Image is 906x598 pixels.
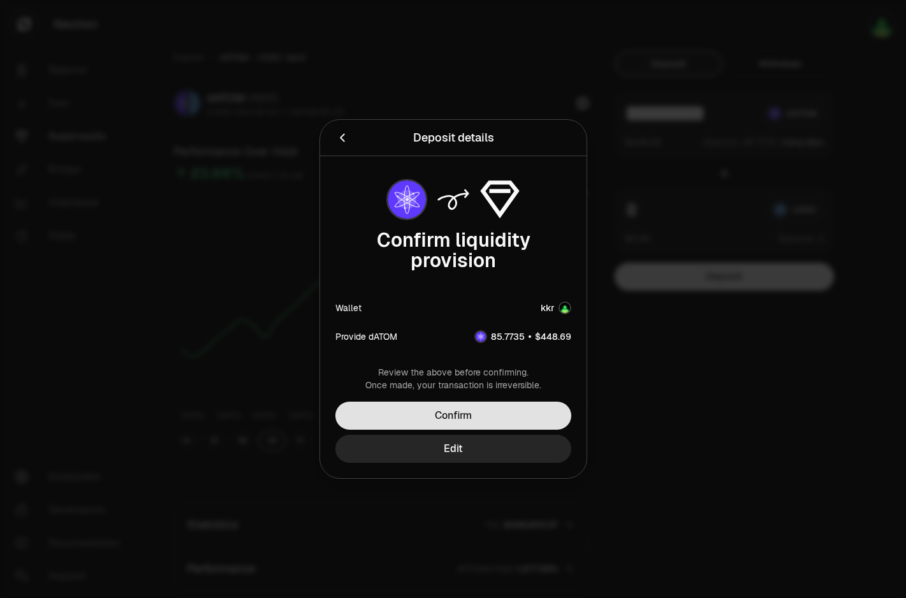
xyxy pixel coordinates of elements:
[335,129,349,147] button: Back
[335,435,571,463] button: Edit
[560,303,570,313] img: Account Image
[541,302,571,314] button: kkrAccount Image
[335,302,362,314] div: Wallet
[335,230,571,271] div: Confirm liquidity provision
[335,366,571,391] div: Review the above before confirming. Once made, your transaction is irreversible.
[541,302,555,314] div: kkr
[335,402,571,430] button: Confirm
[388,180,426,219] img: dATOM Logo
[335,330,397,343] div: Provide dATOM
[413,129,493,147] div: Deposit details
[476,332,486,342] img: dATOM Logo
